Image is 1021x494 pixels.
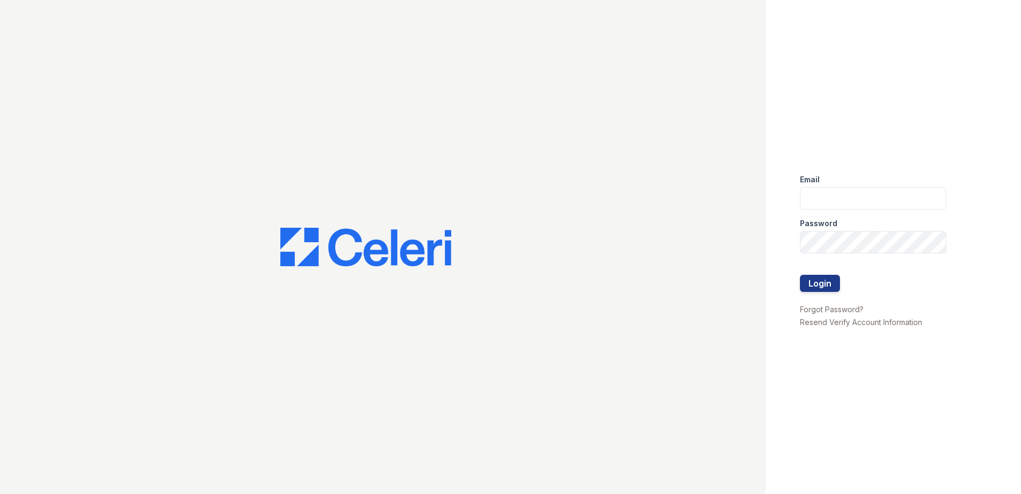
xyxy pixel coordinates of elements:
[800,318,922,327] a: Resend Verify Account Information
[280,228,451,266] img: CE_Logo_Blue-a8612792a0a2168367f1c8372b55b34899dd931a85d93a1a3d3e32e68fde9ad4.png
[800,218,837,229] label: Password
[800,305,863,314] a: Forgot Password?
[800,275,840,292] button: Login
[800,174,820,185] label: Email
